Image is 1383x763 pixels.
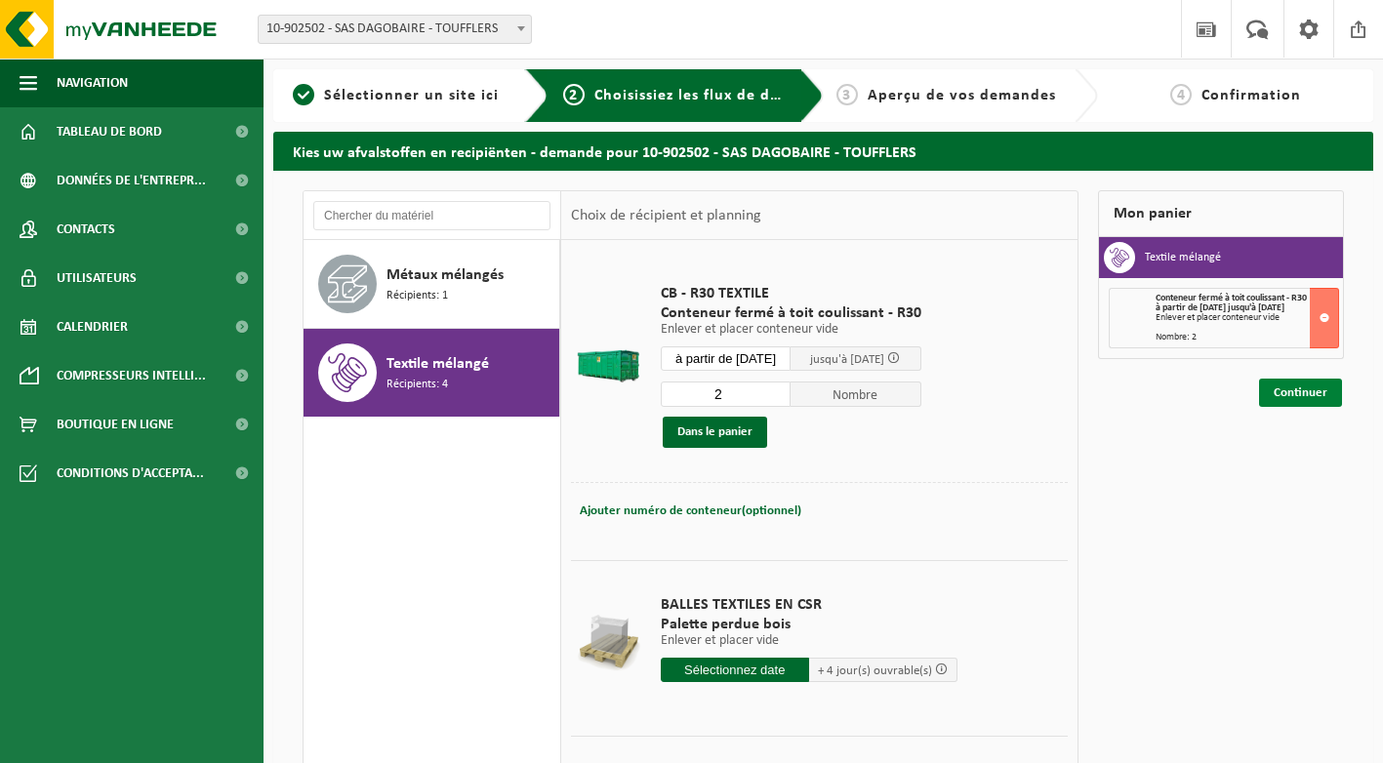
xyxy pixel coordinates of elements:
span: Conditions d'accepta... [57,449,204,498]
span: 1 [293,84,314,105]
span: jusqu'à [DATE] [810,353,884,366]
div: Nombre: 2 [1156,333,1338,342]
a: Continuer [1259,379,1342,407]
span: Métaux mélangés [386,263,504,287]
span: Boutique en ligne [57,400,174,449]
span: Textile mélangé [386,352,489,376]
div: Enlever et placer conteneur vide [1156,313,1338,323]
span: Données de l'entrepr... [57,156,206,205]
span: Conteneur fermé à toit coulissant - R30 [1156,293,1307,303]
strong: à partir de [DATE] jusqu'à [DATE] [1156,302,1284,313]
input: Sélectionnez date [661,346,792,371]
span: Récipients: 4 [386,376,448,394]
span: BALLES TEXTILES EN CSR [661,595,957,615]
span: Palette perdue bois [661,615,957,634]
span: 3 [836,84,858,105]
h2: Kies uw afvalstoffen en recipiënten - demande pour 10-902502 - SAS DAGOBAIRE - TOUFFLERS [273,132,1373,170]
span: Sélectionner un site ici [324,88,499,103]
span: + 4 jour(s) ouvrable(s) [818,664,932,677]
input: Sélectionnez date [661,658,809,682]
span: 10-902502 - SAS DAGOBAIRE - TOUFFLERS [258,15,532,44]
div: Mon panier [1098,190,1344,237]
span: 10-902502 - SAS DAGOBAIRE - TOUFFLERS [259,16,531,43]
button: Métaux mélangés Récipients: 1 [304,240,560,329]
span: 4 [1170,84,1192,105]
span: Conteneur fermé à toit coulissant - R30 [661,303,921,323]
div: Choix de récipient et planning [561,191,771,240]
span: Calendrier [57,302,128,351]
span: Tableau de bord [57,107,162,156]
span: Utilisateurs [57,254,137,302]
button: Dans le panier [663,417,767,448]
span: Navigation [57,59,128,107]
button: Ajouter numéro de conteneur(optionnel) [578,498,803,525]
p: Enlever et placer vide [661,634,957,648]
span: Choisissiez les flux de déchets et récipients [594,88,919,103]
input: Chercher du matériel [313,201,550,230]
button: Textile mélangé Récipients: 4 [304,329,560,417]
span: Ajouter numéro de conteneur(optionnel) [580,504,801,517]
span: Confirmation [1201,88,1301,103]
h3: Textile mélangé [1145,242,1221,273]
span: Compresseurs intelli... [57,351,206,400]
a: 1Sélectionner un site ici [283,84,509,107]
span: Contacts [57,205,115,254]
span: Nombre [791,381,921,407]
span: 2 [563,84,585,105]
p: Enlever et placer conteneur vide [661,323,921,337]
span: Aperçu de vos demandes [868,88,1056,103]
span: CB - R30 TEXTILE [661,284,921,303]
span: Récipients: 1 [386,287,448,305]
